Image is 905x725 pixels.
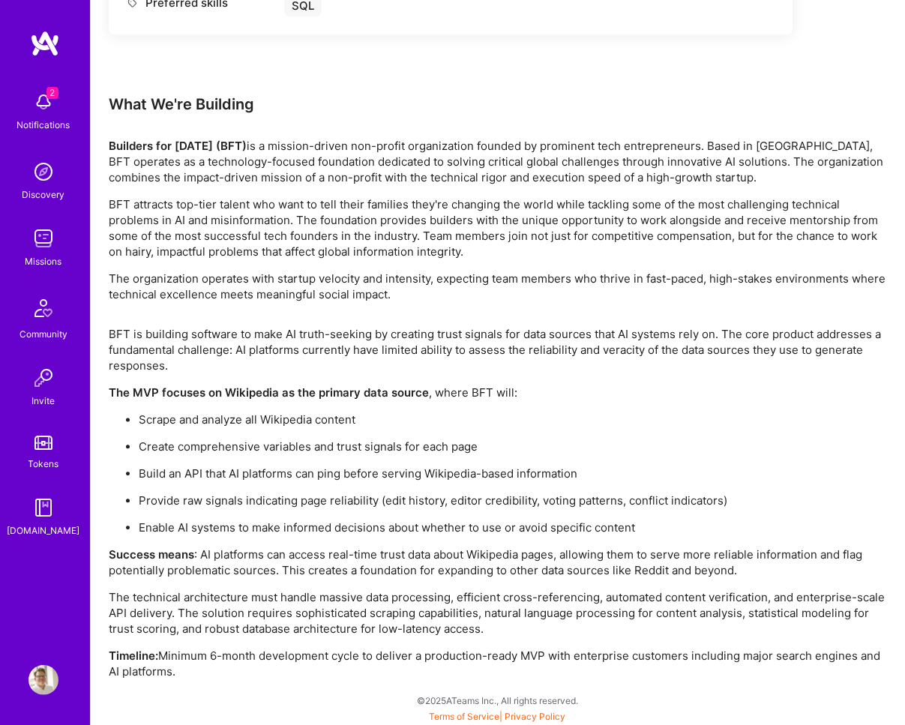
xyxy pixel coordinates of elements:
[25,253,62,269] div: Missions
[28,665,58,695] img: User Avatar
[109,326,887,373] p: BFT is building software to make AI truth-seeking by creating trust signals for data sources that...
[109,649,158,663] strong: Timeline:
[34,436,52,450] img: tokens
[109,547,887,578] p: : AI platforms can access real-time trust data about Wikipedia pages, allowing them to serve more...
[90,682,905,719] div: © 2025 ATeams Inc., All rights reserved.
[109,385,429,400] strong: The MVP focuses on Wikipedia as the primary data source
[28,456,59,472] div: Tokens
[109,139,247,153] strong: Builders for [DATE] (BFT)
[28,87,58,117] img: bell
[28,157,58,187] img: discovery
[22,187,65,202] div: Discovery
[28,493,58,523] img: guide book
[430,711,566,722] span: |
[25,665,62,695] a: User Avatar
[139,439,887,454] p: Create comprehensive variables and trust signals for each page
[109,648,887,679] p: Minimum 6-month development cycle to deliver a production-ready MVP with enterprise customers inc...
[109,196,887,259] p: BFT attracts top-tier talent who want to tell their families they're changing the world while tac...
[46,87,58,99] span: 2
[109,94,887,114] div: What We're Building
[109,138,887,185] p: is a mission-driven non-profit organization founded by prominent tech entrepreneurs. Based in [GE...
[28,223,58,253] img: teamwork
[32,393,55,409] div: Invite
[17,117,70,133] div: Notifications
[139,493,887,508] p: Provide raw signals indicating page reliability (edit history, editor credibility, voting pattern...
[30,30,60,57] img: logo
[139,520,887,535] p: Enable AI systems to make informed decisions about whether to use or avoid specific content
[25,290,61,326] img: Community
[28,363,58,393] img: Invite
[505,711,566,722] a: Privacy Policy
[109,547,194,562] strong: Success means
[19,326,67,342] div: Community
[139,412,887,427] p: Scrape and analyze all Wikipedia content
[7,523,80,538] div: [DOMAIN_NAME]
[109,589,887,637] p: The technical architecture must handle massive data processing, efficient cross-referencing, auto...
[109,271,887,302] p: The organization operates with startup velocity and intensity, expecting team members who thrive ...
[430,711,500,722] a: Terms of Service
[109,385,887,400] p: , where BFT will:
[139,466,887,481] p: Build an API that AI platforms can ping before serving Wikipedia-based information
